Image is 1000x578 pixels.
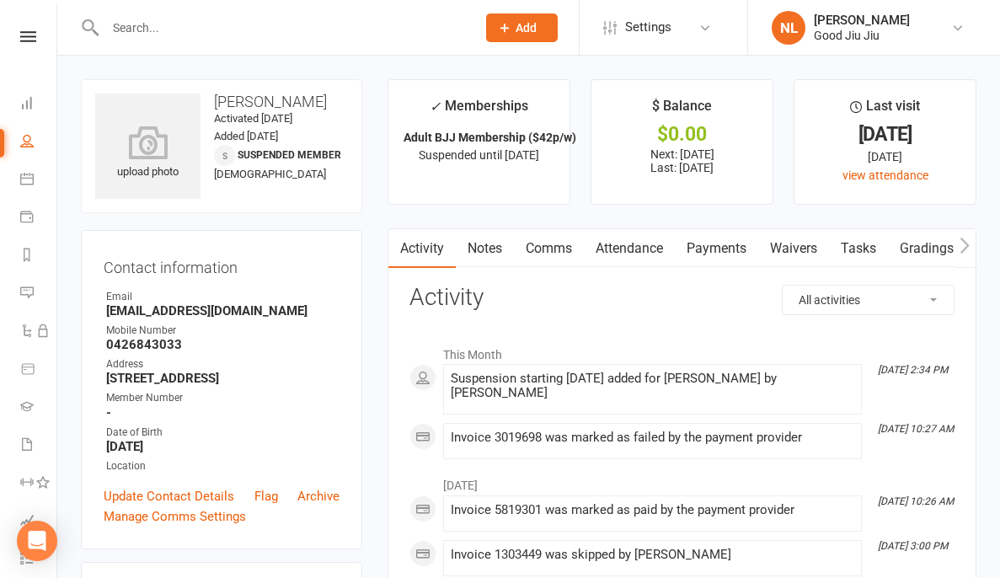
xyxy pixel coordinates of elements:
strong: - [106,405,340,420]
div: Location [106,458,340,474]
p: Next: [DATE] Last: [DATE] [607,147,757,174]
button: Add [486,13,558,42]
span: Add [516,21,537,35]
li: This Month [409,337,955,364]
i: [DATE] 2:34 PM [878,364,948,376]
div: Good Jiu Jiu [814,28,910,43]
a: Tasks [829,229,888,268]
strong: [STREET_ADDRESS] [106,371,340,386]
a: Update Contact Details [104,486,234,506]
a: Archive [297,486,340,506]
div: upload photo [95,126,201,181]
div: Invoice 3019698 was marked as failed by the payment provider [451,431,854,445]
div: NL [772,11,805,45]
div: Memberships [430,95,528,126]
a: Notes [456,229,514,268]
div: Member Number [106,390,340,406]
a: Calendar [20,162,58,200]
strong: Adult BJJ Membership ($42p/w) [404,131,576,144]
a: Dashboard [20,86,58,124]
span: [DEMOGRAPHIC_DATA] [214,168,326,180]
div: Address [106,356,340,372]
input: Search... [100,16,464,40]
a: Flag [254,486,278,506]
a: Assessments [20,503,58,541]
li: [DATE] [409,468,955,495]
a: Payments [20,200,58,238]
i: ✓ [430,99,441,115]
strong: [EMAIL_ADDRESS][DOMAIN_NAME] [106,303,340,318]
div: Open Intercom Messenger [17,521,57,561]
span: Suspended member [238,149,341,161]
div: $ Balance [652,95,712,126]
span: Suspended until [DATE] [419,148,539,162]
div: Last visit [850,95,920,126]
a: Reports [20,238,58,276]
div: $0.00 [607,126,757,143]
span: Settings [625,8,671,46]
a: Manage Comms Settings [104,506,246,527]
a: Payments [675,229,758,268]
div: Invoice 1303449 was skipped by [PERSON_NAME] [451,548,854,562]
time: Activated [DATE] [214,112,292,125]
div: Email [106,289,340,305]
a: Activity [388,229,456,268]
a: Product Sales [20,351,58,389]
a: People [20,124,58,162]
div: Mobile Number [106,323,340,339]
h3: Contact information [104,253,340,276]
div: [DATE] [810,126,960,143]
div: Date of Birth [106,425,340,441]
i: [DATE] 10:26 AM [878,495,954,507]
div: [DATE] [810,147,960,166]
h3: Activity [409,285,955,311]
i: [DATE] 10:27 AM [878,423,954,435]
a: Waivers [758,229,829,268]
div: [PERSON_NAME] [814,13,910,28]
i: [DATE] 3:00 PM [878,540,948,552]
time: Added [DATE] [214,130,278,142]
strong: 0426843033 [106,337,340,352]
div: Suspension starting [DATE] added for [PERSON_NAME] by [PERSON_NAME] [451,372,854,400]
a: Comms [514,229,584,268]
h3: [PERSON_NAME] [95,94,348,110]
div: Invoice 5819301 was marked as paid by the payment provider [451,503,854,517]
strong: [DATE] [106,439,340,454]
a: view attendance [842,169,928,182]
a: Attendance [584,229,675,268]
